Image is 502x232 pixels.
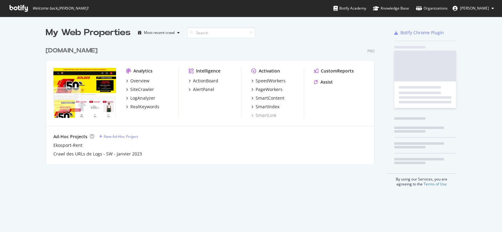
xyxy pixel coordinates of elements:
[130,86,154,93] div: SiteCrawler
[373,5,409,11] div: Knowledge Base
[53,68,116,118] img: sport2000.fr
[251,112,276,118] a: SmartLink
[189,86,214,93] a: AlertPanel
[46,27,131,39] div: My Web Properties
[46,39,379,164] div: grid
[256,78,286,84] div: SpeedWorkers
[46,46,100,55] a: [DOMAIN_NAME]
[133,68,153,74] div: Analytics
[448,3,499,13] button: [PERSON_NAME]
[251,95,284,101] a: SmartContent
[333,5,366,11] div: Botify Academy
[367,48,374,54] div: Pro
[416,5,448,11] div: Organizations
[104,134,138,139] div: New Ad-Hoc Project
[193,86,214,93] div: AlertPanel
[32,6,88,11] span: Welcome back, [PERSON_NAME] !
[460,6,489,11] span: Kiszlo David
[130,104,159,110] div: RealKeywords
[126,78,149,84] a: Overview
[251,78,286,84] a: SpeedWorkers
[53,151,142,157] a: Crawl des URLs de Logs - SW - Janvier 2023
[256,95,284,101] div: SmartContent
[144,31,175,35] div: Most recent crawl
[46,46,98,55] div: [DOMAIN_NAME]
[256,86,282,93] div: PageWorkers
[187,27,255,38] input: Search
[99,134,138,139] a: New Ad-Hoc Project
[126,95,155,101] a: LogAnalyzer
[130,78,149,84] div: Overview
[387,173,456,187] div: By using our Services, you are agreeing to the
[321,68,354,74] div: CustomReports
[400,30,444,36] div: Botify Chrome Plugin
[251,104,279,110] a: SmartIndex
[130,95,155,101] div: LogAnalyzer
[314,79,333,85] a: Assist
[196,68,220,74] div: Intelligence
[189,78,218,84] a: ActionBoard
[53,142,82,148] a: Ekosport-Rent
[136,28,182,38] button: Most recent crawl
[259,68,280,74] div: Activation
[126,104,159,110] a: RealKeywords
[193,78,218,84] div: ActionBoard
[314,68,354,74] a: CustomReports
[394,30,444,36] a: Botify Chrome Plugin
[424,181,447,187] a: Terms of Use
[256,104,279,110] div: SmartIndex
[251,86,282,93] a: PageWorkers
[53,134,87,140] div: Ad-Hoc Projects
[126,86,154,93] a: SiteCrawler
[320,79,333,85] div: Assist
